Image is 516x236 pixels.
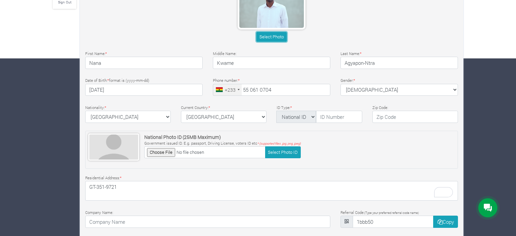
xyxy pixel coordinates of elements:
[257,142,301,145] i: * (supported files .jpg, png, jpeg)
[85,181,458,201] textarea: To enrich screen reader interactions, please activate Accessibility in Grammarly extension settings
[85,78,149,84] label: Date of Birth: format is (yyyy-mm-dd)
[316,111,362,123] input: ID Number
[144,141,301,146] p: Government issued ID. E.g. passport, Driving License, voters ID etc
[213,84,242,96] div: Ghana (Gaana): +233
[256,32,287,42] button: Select Photo
[213,51,236,57] label: Middle Name:
[85,57,203,69] input: First Name
[372,111,458,123] input: Zip Code
[340,78,355,84] label: Gender:
[340,210,419,216] label: Referral Code:
[213,57,330,69] input: Middle Name
[265,146,301,158] button: Select Photo ID
[213,84,330,96] input: Phone Number
[85,175,122,181] label: Residential Address:
[85,105,106,111] label: Nationality:
[277,105,292,111] label: ID Type:
[372,105,388,111] label: Zip Code:
[340,57,458,69] input: Last Name
[213,78,240,84] label: Phone number:
[85,84,203,96] input: Type Date of Birth (YYYY-MM-DD)
[85,216,330,228] input: Company Name
[144,134,221,140] strong: National Photo ID (25MB Maximum)
[85,210,113,216] label: Company Name:
[364,211,419,215] small: (Type your preferred referral code name)
[340,51,362,57] label: Last Name:
[181,105,210,111] label: Current Country:
[225,86,236,93] div: +233
[433,216,458,228] button: Copy
[85,51,107,57] label: First Name:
